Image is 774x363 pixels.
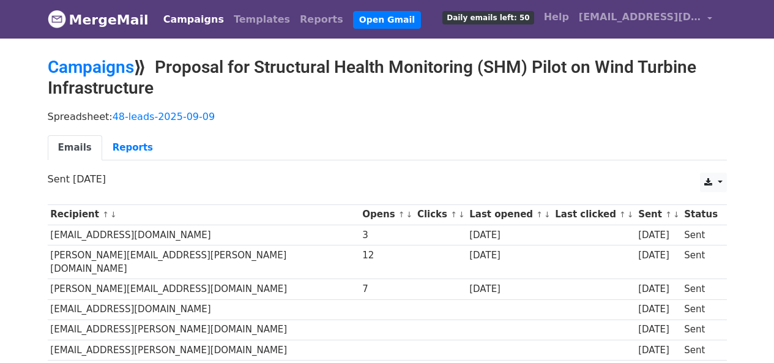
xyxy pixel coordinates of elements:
[48,7,149,32] a: MergeMail
[681,279,720,299] td: Sent
[295,7,348,32] a: Reports
[48,57,134,77] a: Campaigns
[627,210,634,219] a: ↓
[681,204,720,225] th: Status
[414,204,466,225] th: Clicks
[638,228,679,242] div: [DATE]
[619,210,626,219] a: ↑
[353,11,421,29] a: Open Gmail
[536,210,543,219] a: ↑
[638,302,679,316] div: [DATE]
[635,204,681,225] th: Sent
[469,228,549,242] div: [DATE]
[48,10,66,28] img: MergeMail logo
[450,210,457,219] a: ↑
[229,7,295,32] a: Templates
[579,10,701,24] span: [EMAIL_ADDRESS][DOMAIN_NAME]
[469,249,549,263] div: [DATE]
[158,7,229,32] a: Campaigns
[102,210,109,219] a: ↑
[458,210,465,219] a: ↓
[681,320,720,340] td: Sent
[48,204,360,225] th: Recipient
[48,299,360,320] td: [EMAIL_ADDRESS][DOMAIN_NAME]
[681,225,720,245] td: Sent
[553,204,636,225] th: Last clicked
[113,111,215,122] a: 48-leads-2025-09-09
[638,282,679,296] div: [DATE]
[48,340,360,360] td: [EMAIL_ADDRESS][PERSON_NAME][DOMAIN_NAME]
[110,210,117,219] a: ↓
[406,210,413,219] a: ↓
[466,204,552,225] th: Last opened
[360,204,415,225] th: Opens
[544,210,551,219] a: ↓
[539,5,574,29] a: Help
[442,11,534,24] span: Daily emails left: 50
[681,340,720,360] td: Sent
[665,210,672,219] a: ↑
[437,5,538,29] a: Daily emails left: 50
[673,210,680,219] a: ↓
[48,279,360,299] td: [PERSON_NAME][EMAIL_ADDRESS][DOMAIN_NAME]
[681,299,720,320] td: Sent
[574,5,717,34] a: [EMAIL_ADDRESS][DOMAIN_NAME]
[48,320,360,340] td: [EMAIL_ADDRESS][PERSON_NAME][DOMAIN_NAME]
[48,173,727,185] p: Sent [DATE]
[362,282,411,296] div: 7
[681,245,720,279] td: Sent
[48,57,727,98] h2: ⟫ Proposal for Structural Health Monitoring (SHM) Pilot on Wind Turbine Infrastructure
[102,135,163,160] a: Reports
[638,343,679,357] div: [DATE]
[398,210,405,219] a: ↑
[48,135,102,160] a: Emails
[48,110,727,123] p: Spreadsheet:
[48,245,360,279] td: [PERSON_NAME][EMAIL_ADDRESS][PERSON_NAME][DOMAIN_NAME]
[469,282,549,296] div: [DATE]
[638,323,679,337] div: [DATE]
[362,249,411,263] div: 12
[638,249,679,263] div: [DATE]
[48,225,360,245] td: [EMAIL_ADDRESS][DOMAIN_NAME]
[362,228,411,242] div: 3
